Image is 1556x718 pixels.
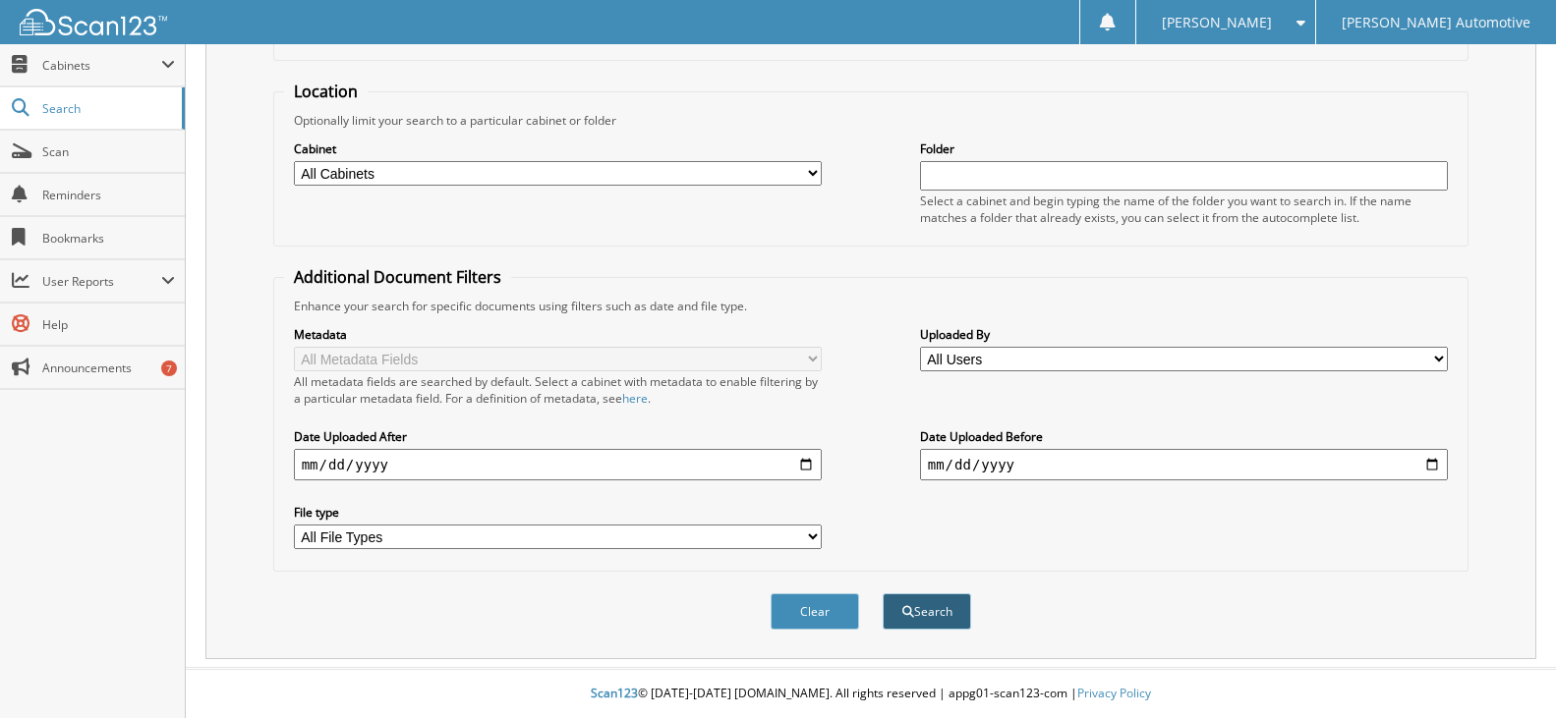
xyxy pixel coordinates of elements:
div: All metadata fields are searched by default. Select a cabinet with metadata to enable filtering b... [294,373,823,407]
span: [PERSON_NAME] Automotive [1342,17,1530,28]
span: Scan123 [591,685,638,701]
span: Scan [42,143,175,160]
div: 7 [161,360,177,376]
label: Date Uploaded After [294,428,823,445]
input: start [294,449,823,480]
label: Date Uploaded Before [920,428,1449,445]
iframe: Chat Widget [1458,624,1556,718]
legend: Additional Document Filters [284,266,511,288]
span: Bookmarks [42,230,175,247]
label: Cabinet [294,140,823,157]
button: Search [883,593,971,630]
label: Uploaded By [920,326,1449,343]
div: Select a cabinet and begin typing the name of the folder you want to search in. If the name match... [920,193,1449,226]
span: Reminders [42,187,175,203]
legend: Location [284,81,368,102]
input: end [920,449,1449,480]
span: Help [42,316,175,333]
a: here [622,390,648,407]
label: Folder [920,140,1449,157]
span: User Reports [42,273,161,290]
button: Clear [771,593,859,630]
div: Enhance your search for specific documents using filters such as date and file type. [284,298,1459,314]
div: Optionally limit your search to a particular cabinet or folder [284,112,1459,129]
label: Metadata [294,326,823,343]
span: Search [42,100,172,117]
img: scan123-logo-white.svg [20,9,167,35]
span: Announcements [42,359,175,376]
span: Cabinets [42,57,161,74]
a: Privacy Policy [1077,685,1151,701]
span: [PERSON_NAME] [1162,17,1272,28]
label: File type [294,504,823,521]
div: © [DATE]-[DATE] [DOMAIN_NAME]. All rights reserved | appg01-scan123-com | [186,670,1556,718]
